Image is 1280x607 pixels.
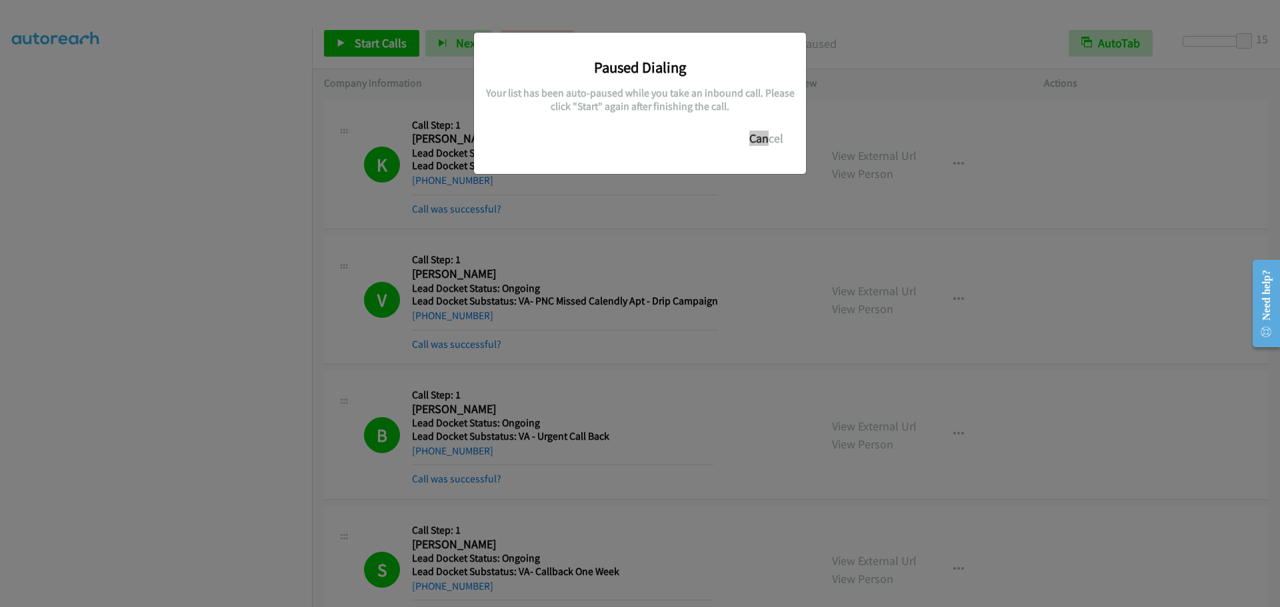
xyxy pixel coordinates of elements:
[737,125,796,152] button: Cancel
[484,87,796,113] h5: Your list has been auto-paused while you take an inbound call. Please click "Start" again after f...
[484,58,796,77] h3: Paused Dialing
[1241,251,1280,356] iframe: Resource Center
